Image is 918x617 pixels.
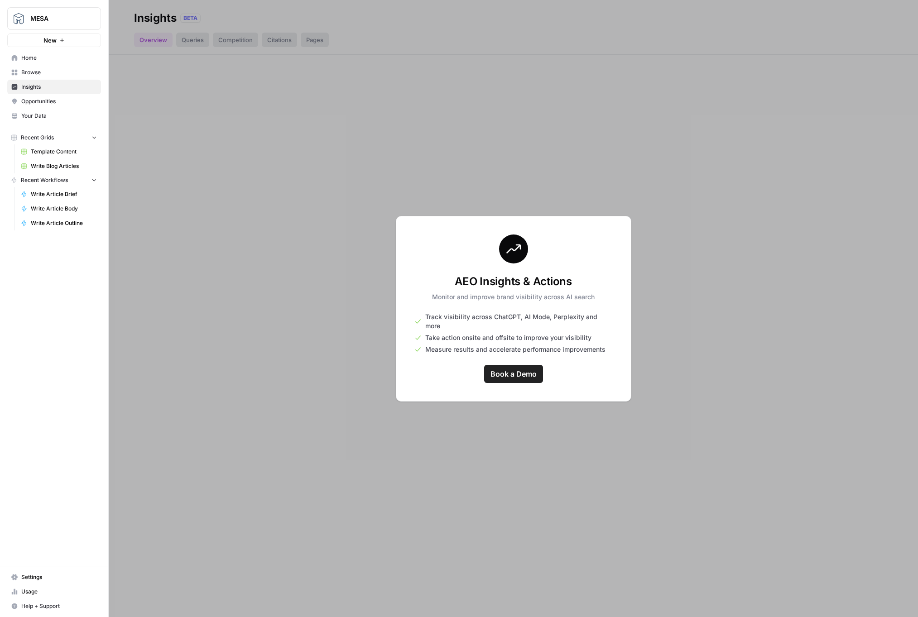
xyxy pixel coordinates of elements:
[7,570,101,584] a: Settings
[21,573,97,581] span: Settings
[490,368,537,379] span: Book a Demo
[21,602,97,610] span: Help + Support
[21,68,97,77] span: Browse
[21,134,54,142] span: Recent Grids
[432,274,595,289] h3: AEO Insights & Actions
[31,162,97,170] span: Write Blog Articles
[43,36,57,45] span: New
[21,54,97,62] span: Home
[21,83,97,91] span: Insights
[432,292,595,301] p: Monitor and improve brand visibility across AI search
[7,51,101,65] a: Home
[31,190,97,198] span: Write Article Brief
[425,345,606,354] span: Measure results and accelerate performance improvements
[17,216,101,230] a: Write Article Outline
[7,173,101,187] button: Recent Workflows
[17,144,101,159] a: Template Content
[31,148,97,156] span: Template Content
[17,159,101,173] a: Write Blog Articles
[21,112,97,120] span: Your Data
[7,599,101,613] button: Help + Support
[21,97,97,105] span: Opportunities
[425,333,591,342] span: Take action onsite and offsite to improve your visibility
[17,187,101,201] a: Write Article Brief
[7,65,101,80] a: Browse
[30,14,85,23] span: MESA
[7,33,101,47] button: New
[7,584,101,599] a: Usage
[7,7,101,30] button: Workspace: MESA
[21,176,68,184] span: Recent Workflows
[484,365,543,383] a: Book a Demo
[7,94,101,109] a: Opportunities
[7,109,101,123] a: Your Data
[31,205,97,213] span: Write Article Body
[7,80,101,94] a: Insights
[21,588,97,596] span: Usage
[10,10,27,27] img: MESA Logo
[7,131,101,144] button: Recent Grids
[425,312,613,330] span: Track visibility across ChatGPT, AI Mode, Perplexity and more
[17,201,101,216] a: Write Article Body
[31,219,97,227] span: Write Article Outline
